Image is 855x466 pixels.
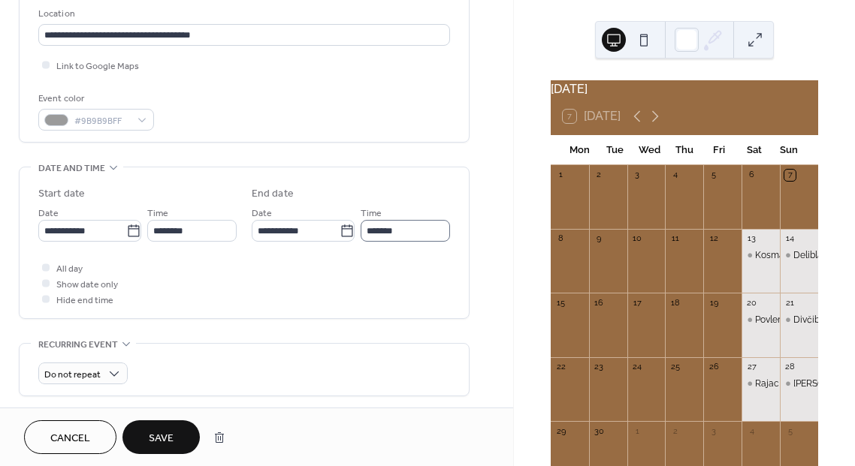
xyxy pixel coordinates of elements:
span: #9B9B9BFF [74,113,130,129]
div: 24 [632,362,643,373]
div: 27 [746,362,757,373]
div: Sun [772,135,806,165]
span: Save [149,431,174,446]
div: Thu [667,135,702,165]
div: 2 [669,425,681,437]
div: 7 [784,170,796,181]
div: Mon [563,135,597,165]
div: 5 [784,425,796,437]
span: Date [38,206,59,221]
div: 28 [784,362,796,373]
div: 20 [746,297,757,308]
span: Hide end time [56,293,113,308]
span: Show date only [56,277,118,293]
div: 3 [708,425,719,437]
button: Save [122,420,200,454]
div: 10 [632,233,643,245]
div: 17 [632,297,643,308]
div: Rudnik - porodično planinarenje [780,377,818,390]
span: Cancel [50,431,90,446]
div: End date [252,186,294,202]
div: 14 [784,233,796,245]
div: 12 [708,233,719,245]
div: Location [38,6,447,22]
span: Time [147,206,168,221]
span: All day [56,261,83,277]
div: 19 [708,297,719,308]
span: Date [252,206,272,221]
div: Kosmaj - porodično planinarenje [742,249,780,262]
div: 3 [632,170,643,181]
div: 9 [594,233,605,245]
div: 23 [594,362,605,373]
div: Event color [38,91,151,107]
div: 25 [669,362,681,373]
div: [DATE] [551,80,818,98]
div: Divčibare - porodično planinarenje [780,314,818,326]
div: Povlen- porodično planinarenje [742,314,780,326]
div: Rajac - porodično planinarenje [742,377,780,390]
div: 30 [594,425,605,437]
div: 26 [708,362,719,373]
span: Date and time [38,161,105,176]
div: 29 [555,425,566,437]
div: Start date [38,186,85,202]
div: 15 [555,297,566,308]
span: Time [361,206,382,221]
div: 1 [632,425,643,437]
div: 18 [669,297,681,308]
div: 16 [594,297,605,308]
span: Recurring event [38,337,118,353]
div: 4 [746,425,757,437]
div: Tue [597,135,632,165]
div: 6 [746,170,757,181]
span: Do not repeat [44,366,101,383]
span: Link to Google Maps [56,59,139,74]
div: 5 [708,170,719,181]
div: Sat [736,135,771,165]
div: Fri [702,135,736,165]
div: 1 [555,170,566,181]
div: Wed [632,135,666,165]
button: Cancel [24,420,116,454]
div: 8 [555,233,566,245]
div: 4 [669,170,681,181]
div: 13 [746,233,757,245]
div: 22 [555,362,566,373]
div: 11 [669,233,681,245]
div: Deliblatska peščara - porodično planinarenje [780,249,818,262]
div: 2 [594,170,605,181]
div: 21 [784,297,796,308]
